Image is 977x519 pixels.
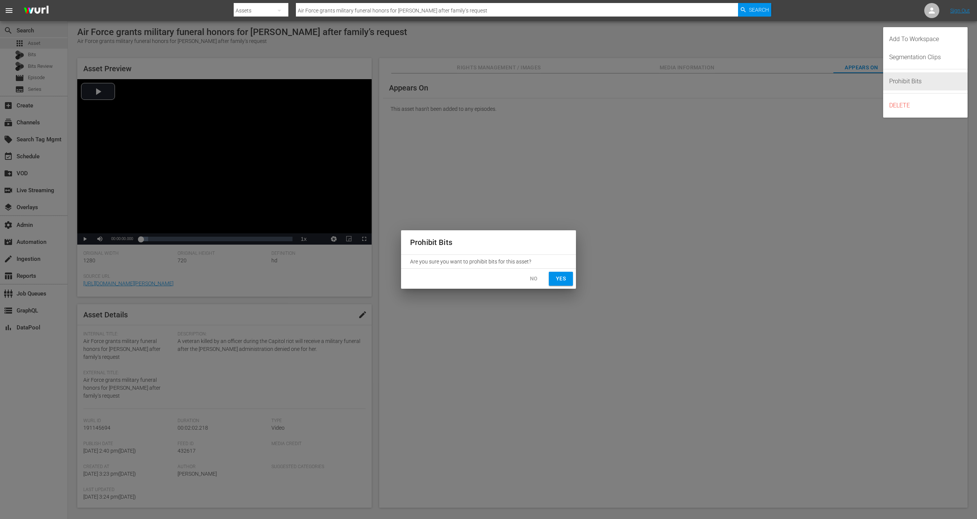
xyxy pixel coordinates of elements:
span: No [528,274,540,283]
div: Prohibit Bits [889,72,962,90]
button: Yes [549,272,573,286]
span: menu [5,6,14,15]
div: Are you sure you want to prohibit bits for this asset? [401,255,576,268]
div: Segmentation Clips [889,48,962,66]
h2: Prohibit Bits [410,236,567,248]
span: Yes [555,274,567,283]
div: Add To Workspace [889,30,962,48]
img: ans4CAIJ8jUAAAAAAAAAAAAAAAAAAAAAAAAgQb4GAAAAAAAAAAAAAAAAAAAAAAAAJMjXAAAAAAAAAAAAAAAAAAAAAAAAgAT5G... [18,2,54,20]
a: Sign Out [950,8,970,14]
div: DELETE [889,96,962,115]
span: Search [749,3,769,17]
button: No [522,272,546,286]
